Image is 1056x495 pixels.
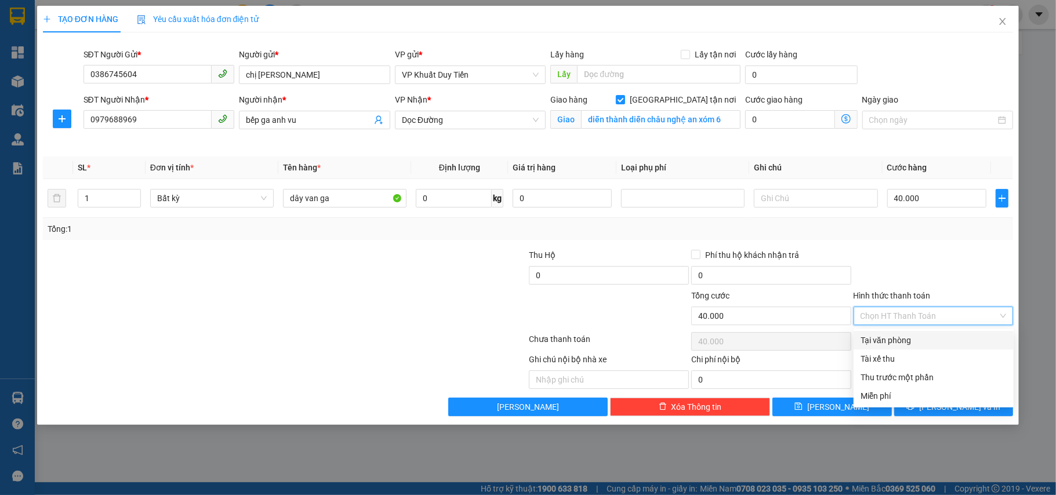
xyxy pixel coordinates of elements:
span: VP Nhận [395,95,427,104]
span: Dọc Đường [402,111,539,129]
img: icon [137,15,146,24]
div: SĐT Người Nhận [84,93,235,106]
span: Định lượng [439,163,480,172]
input: 0 [513,189,612,208]
button: [PERSON_NAME] [448,398,608,416]
div: SĐT Người Gửi [84,48,235,61]
div: Chi phí nội bộ [691,353,851,370]
div: Miễn phí [861,390,1007,402]
b: GỬI : VP Khuất Duy Tiến [14,84,187,103]
th: Loại phụ phí [616,156,749,179]
button: delete [48,189,66,208]
span: Lấy hàng [550,50,584,59]
div: Tại văn phòng [861,334,1007,347]
span: close [998,17,1007,26]
span: plus [996,194,1008,203]
input: VD: Bàn, Ghế [283,189,407,208]
input: Cước lấy hàng [745,65,857,84]
input: Ghi Chú [754,189,877,208]
label: Ngày giao [862,95,899,104]
span: Giao [550,110,581,129]
span: TẠO ĐƠN HÀNG [43,14,118,24]
span: Giá trị hàng [513,163,556,172]
span: user-add [374,115,383,125]
span: Tên hàng [283,163,321,172]
li: [PERSON_NAME], [PERSON_NAME] [108,28,485,43]
span: [PERSON_NAME] [807,401,869,413]
span: [PERSON_NAME] [497,401,559,413]
span: phone [218,69,227,78]
span: plus [53,114,71,123]
div: Người nhận [239,93,390,106]
div: VP gửi [395,48,546,61]
input: Giao tận nơi [581,110,741,129]
span: [GEOGRAPHIC_DATA] tận nơi [625,93,741,106]
span: Đơn vị tính [150,163,194,172]
span: Xóa Thông tin [672,401,722,413]
img: logo.jpg [14,14,72,72]
span: Lấy [550,65,577,83]
span: Phí thu hộ khách nhận trả [701,249,804,261]
label: Cước giao hàng [745,95,803,104]
span: Cước hàng [887,163,927,172]
div: Thu trước một phần [861,371,1007,384]
span: Yêu cầu xuất hóa đơn điện tử [137,14,259,24]
button: save[PERSON_NAME] [772,398,892,416]
span: Tổng cước [691,291,730,300]
span: delete [659,402,667,412]
span: save [794,402,803,412]
button: plus [53,110,71,128]
label: Cước lấy hàng [745,50,797,59]
span: phone [218,114,227,123]
div: Tổng: 1 [48,223,408,235]
span: Giao hàng [550,95,587,104]
span: kg [492,189,503,208]
li: Hotline: 02386655777, 02462925925, 0944789456 [108,43,485,57]
div: Tài xế thu [861,352,1007,365]
span: Bất kỳ [157,190,267,207]
div: Ghi chú nội bộ nhà xe [529,353,689,370]
input: Ngày giao [869,114,996,126]
button: plus [996,189,1008,208]
input: Nhập ghi chú [529,370,689,389]
input: Cước giao hàng [745,110,834,129]
span: SL [78,163,87,172]
div: Chưa thanh toán [528,333,690,353]
label: Hình thức thanh toán [854,291,931,300]
th: Ghi chú [749,156,882,179]
span: plus [43,15,51,23]
button: Close [986,6,1019,38]
input: Dọc đường [577,65,741,83]
span: Lấy tận nơi [690,48,741,61]
span: Thu Hộ [529,250,556,260]
span: VP Khuất Duy Tiến [402,66,539,83]
span: dollar-circle [841,114,851,123]
div: Người gửi [239,48,390,61]
button: deleteXóa Thông tin [610,398,770,416]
